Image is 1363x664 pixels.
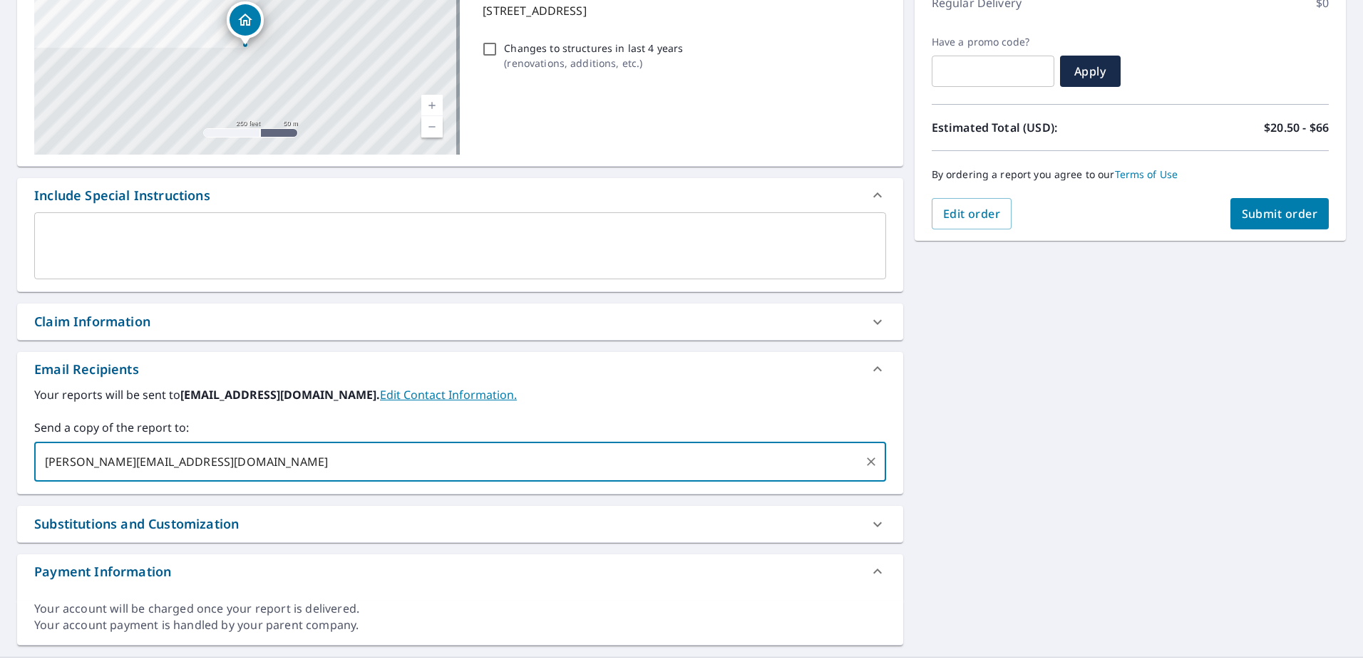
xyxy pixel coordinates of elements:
div: Your account will be charged once your report is delivered. [34,601,886,617]
label: Have a promo code? [932,36,1054,48]
div: Claim Information [34,312,150,331]
label: Send a copy of the report to: [34,419,886,436]
div: Include Special Instructions [34,186,210,205]
span: Edit order [943,206,1001,222]
div: Substitutions and Customization [17,506,903,542]
p: Estimated Total (USD): [932,119,1131,136]
a: Terms of Use [1115,167,1178,181]
div: Claim Information [17,304,903,340]
button: Edit order [932,198,1012,229]
label: Your reports will be sent to [34,386,886,403]
button: Clear [861,452,881,472]
div: Include Special Instructions [17,178,903,212]
p: ( renovations, additions, etc. ) [504,56,683,71]
button: Apply [1060,56,1121,87]
div: Dropped pin, building 1, Residential property, 2000 Mountain Laurel Dr Clayton, NC 27527 [227,1,264,46]
button: Submit order [1230,198,1329,229]
b: [EMAIL_ADDRESS][DOMAIN_NAME]. [180,387,380,403]
div: Substitutions and Customization [34,514,239,534]
a: EditContactInfo [380,387,517,403]
span: Apply [1071,63,1109,79]
p: By ordering a report you agree to our [932,168,1329,181]
div: Payment Information [17,554,903,588]
span: Submit order [1242,206,1318,222]
a: Current Level 17, Zoom In [421,95,443,116]
p: $20.50 - $66 [1264,119,1329,136]
a: Current Level 17, Zoom Out [421,116,443,138]
div: Email Recipients [17,352,903,386]
div: Payment Information [34,562,171,581]
p: Changes to structures in last 4 years [504,41,683,56]
div: Email Recipients [34,360,139,379]
div: Your account payment is handled by your parent company. [34,617,886,633]
p: [STREET_ADDRESS] [483,2,880,19]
